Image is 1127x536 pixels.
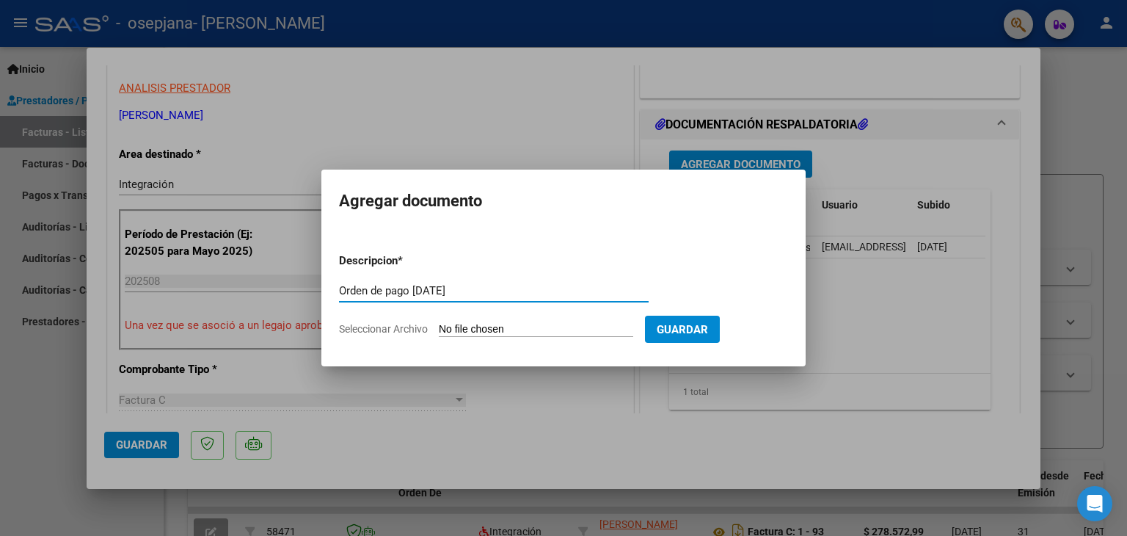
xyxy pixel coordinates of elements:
[339,187,788,215] h2: Agregar documento
[645,316,720,343] button: Guardar
[1077,486,1112,521] div: Open Intercom Messenger
[657,323,708,336] span: Guardar
[339,323,428,335] span: Seleccionar Archivo
[339,253,474,269] p: Descripcion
